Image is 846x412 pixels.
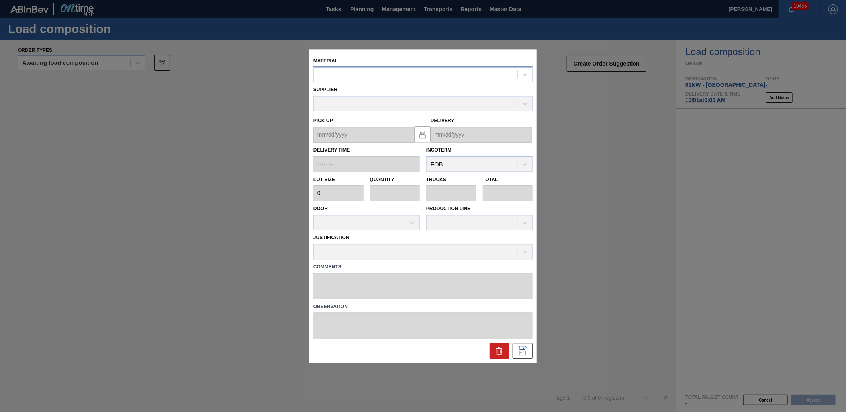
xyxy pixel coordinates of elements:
[490,343,509,359] div: Delete Suggestion
[313,206,328,212] label: Door
[313,58,338,64] label: Material
[370,177,394,182] label: Quantity
[418,130,427,139] img: locked
[513,343,533,359] div: Save Suggestion
[415,127,431,143] button: locked
[313,87,337,93] label: Supplier
[426,147,452,153] label: Incoterm
[426,206,470,212] label: Production Line
[313,174,364,185] label: Lot size
[313,235,349,241] label: Justification
[313,127,415,143] input: mm/dd/yyyy
[431,127,532,143] input: mm/dd/yyyy
[313,144,420,156] label: Delivery Time
[313,118,333,124] label: Pick up
[426,177,446,182] label: Trucks
[313,301,533,312] label: Observation
[313,261,533,273] label: Comments
[483,177,498,182] label: Total
[431,118,454,124] label: Delivery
